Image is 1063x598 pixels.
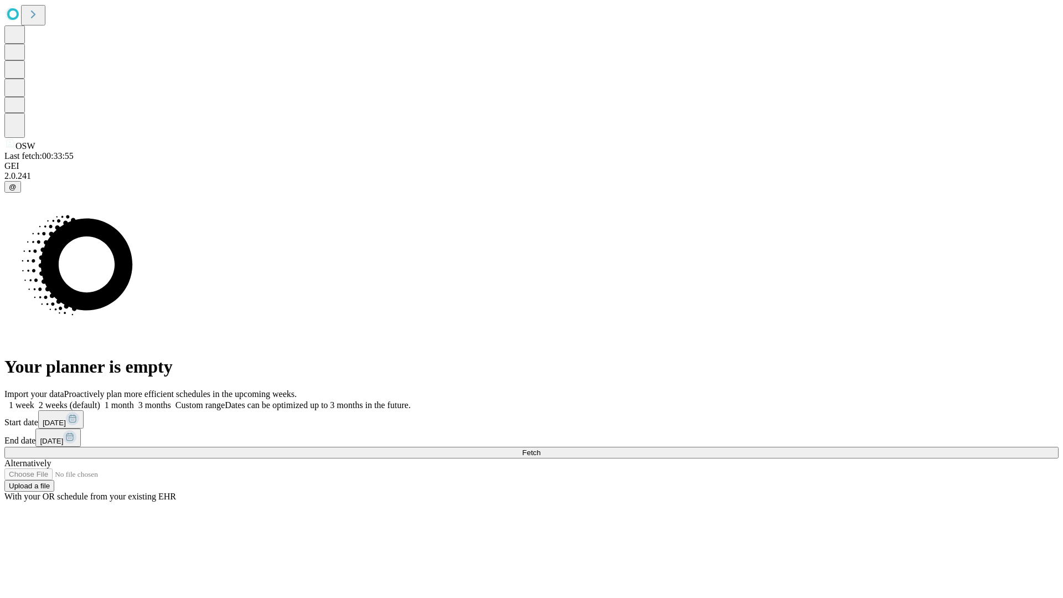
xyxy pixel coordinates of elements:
[43,419,66,427] span: [DATE]
[4,151,74,161] span: Last fetch: 00:33:55
[4,492,176,501] span: With your OR schedule from your existing EHR
[4,447,1059,458] button: Fetch
[4,410,1059,429] div: Start date
[16,141,35,151] span: OSW
[176,400,225,410] span: Custom range
[38,410,84,429] button: [DATE]
[9,400,34,410] span: 1 week
[39,400,100,410] span: 2 weeks (default)
[9,183,17,191] span: @
[4,181,21,193] button: @
[4,161,1059,171] div: GEI
[138,400,171,410] span: 3 months
[105,400,134,410] span: 1 month
[4,389,64,399] span: Import your data
[4,429,1059,447] div: End date
[35,429,81,447] button: [DATE]
[225,400,410,410] span: Dates can be optimized up to 3 months in the future.
[40,437,63,445] span: [DATE]
[4,171,1059,181] div: 2.0.241
[64,389,297,399] span: Proactively plan more efficient schedules in the upcoming weeks.
[4,480,54,492] button: Upload a file
[4,458,51,468] span: Alternatively
[522,448,540,457] span: Fetch
[4,357,1059,377] h1: Your planner is empty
